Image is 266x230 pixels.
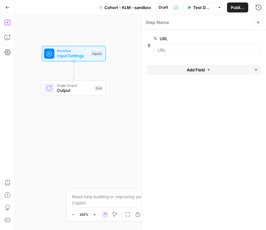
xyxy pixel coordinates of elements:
div: End [94,85,103,91]
span: Output [57,87,92,93]
span: Test Data [193,4,211,11]
span: Workflow [57,48,88,53]
span: Publish [231,4,244,11]
span: Input Settings [57,53,88,59]
span: 102% [80,212,88,217]
input: URL [157,47,257,53]
button: Publish [227,2,248,12]
button: Cohort - KLM - sandbox [95,2,155,12]
g: Edge from start to end [73,61,75,80]
span: Add Field [187,67,205,73]
span: Cohort - KLM - sandbox [104,4,151,11]
button: Add Field [147,65,250,75]
label: URL [153,36,226,42]
div: Single OutputOutputEnd [24,80,123,96]
div: Inputs [91,51,103,56]
div: WorkflowInput SettingsInputs [24,46,123,61]
span: Draft [159,5,168,10]
button: Test Data [183,2,215,12]
span: Single Output [57,83,92,88]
